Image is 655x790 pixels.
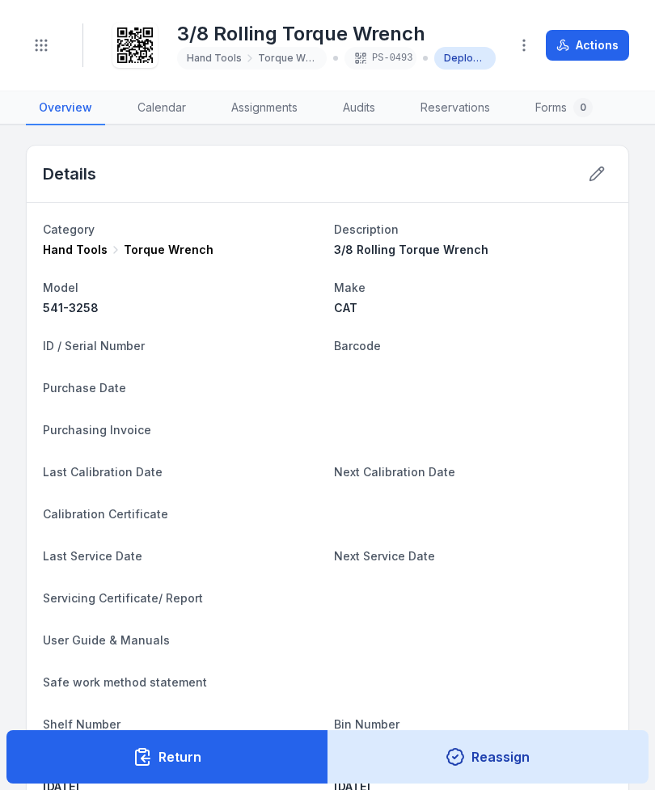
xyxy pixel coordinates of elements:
button: Actions [546,30,629,61]
span: 541-3258 [43,301,99,315]
span: Category [43,222,95,236]
div: PS-0493 [344,47,416,70]
span: Bin Number [334,717,399,731]
span: Torque Wrench [124,242,213,258]
span: CAT [334,301,357,315]
a: Overview [26,91,105,125]
span: Description [334,222,399,236]
span: Next Calibration Date [334,465,455,479]
span: Calibration Certificate [43,507,168,521]
h2: Details [43,163,96,185]
span: Barcode [334,339,381,353]
h1: 3/8 Rolling Torque Wrench [177,21,496,47]
a: Assignments [218,91,311,125]
span: Hand Tools [43,242,108,258]
span: Purchase Date [43,381,126,395]
a: Calendar [125,91,199,125]
span: 3/8 Rolling Torque Wrench [334,243,488,256]
span: Last Service Date [43,549,142,563]
div: 0 [573,98,593,117]
button: Return [6,730,328,784]
a: Forms0 [522,91,606,125]
button: Toggle navigation [26,30,57,61]
span: Servicing Certificate/ Report [43,591,203,605]
span: Hand Tools [187,52,242,65]
span: ID / Serial Number [43,339,145,353]
span: Next Service Date [334,549,435,563]
div: Deployed [434,47,497,70]
span: Purchasing Invoice [43,423,151,437]
a: Reservations [408,91,503,125]
a: Audits [330,91,388,125]
span: Safe work method statement [43,675,207,689]
span: Torque Wrench [258,52,317,65]
span: Shelf Number [43,717,120,731]
span: User Guide & Manuals [43,633,170,647]
span: Model [43,281,78,294]
button: Reassign [327,730,649,784]
span: Make [334,281,366,294]
span: Last Calibration Date [43,465,163,479]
